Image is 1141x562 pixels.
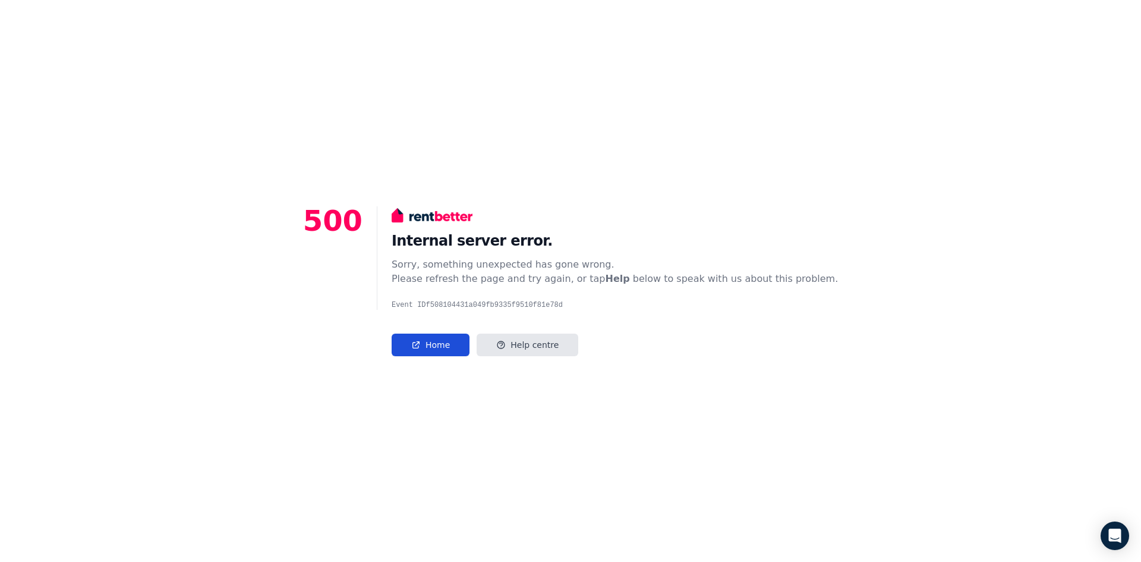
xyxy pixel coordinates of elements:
p: 500 [303,206,363,356]
h1: Internal server error. [392,231,838,250]
strong: Help [606,273,630,284]
img: RentBetter logo [392,206,472,224]
p: Please refresh the page and try again, or tap below to speak with us about this problem. [392,272,838,286]
div: Open Intercom Messenger [1101,522,1129,550]
a: Home [392,334,469,356]
a: Help centre [477,334,578,356]
pre: Event ID f508104431a049fb9335f9510f81e78d [392,300,838,310]
p: Sorry, something unexpected has gone wrong. [392,258,838,272]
